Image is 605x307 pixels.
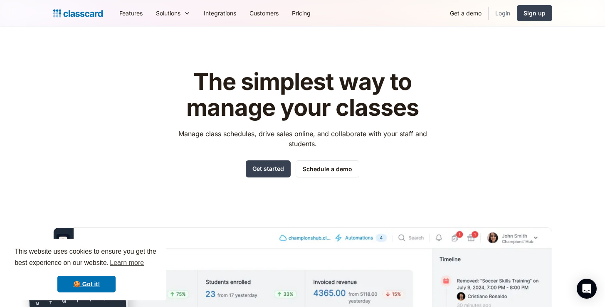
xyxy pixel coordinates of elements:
div: Open Intercom Messenger [577,279,597,299]
div: Sign up [524,9,546,17]
div: Solutions [156,9,180,17]
a: Features [113,4,149,22]
h1: The simplest way to manage your classes [170,69,435,120]
p: Manage class schedules, drive sales online, and collaborate with your staff and students. [170,129,435,149]
div: cookieconsent [7,239,166,300]
a: Logo [53,7,103,19]
a: Login [489,4,517,22]
a: Get a demo [443,4,488,22]
a: Pricing [285,4,317,22]
a: learn more about cookies [109,257,145,269]
a: Customers [243,4,285,22]
span: This website uses cookies to ensure you get the best experience on our website. [15,247,158,269]
a: Schedule a demo [296,160,359,177]
a: Sign up [517,5,552,21]
div: Solutions [149,4,197,22]
a: Integrations [197,4,243,22]
a: Get started [246,160,291,177]
a: dismiss cookie message [57,276,116,292]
